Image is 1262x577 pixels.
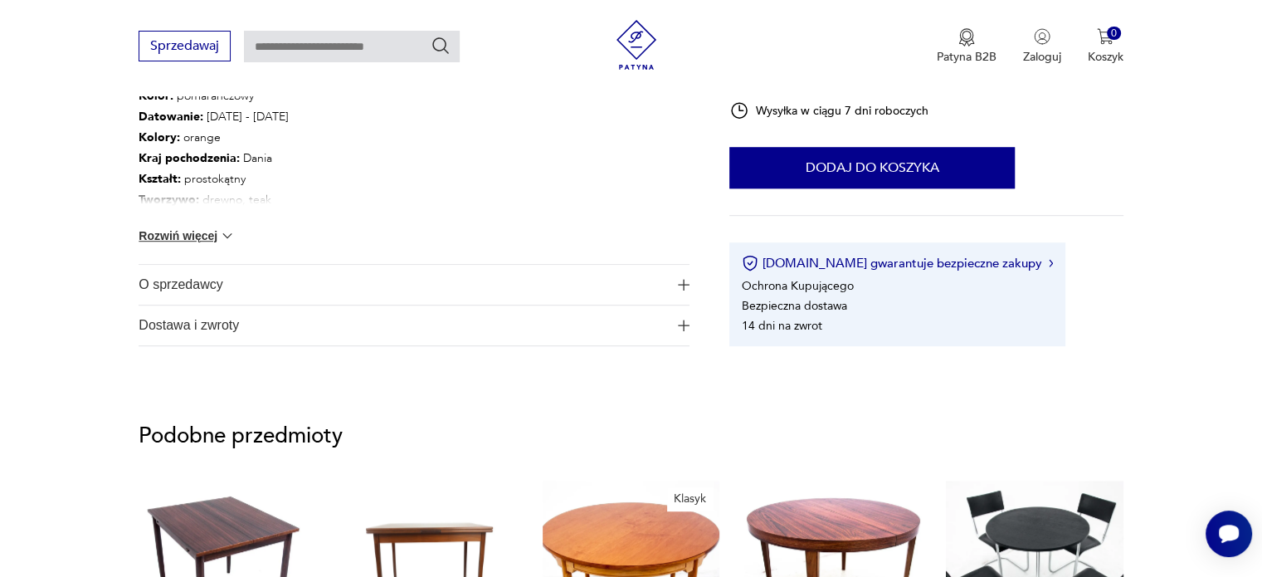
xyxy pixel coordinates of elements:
[612,20,661,70] img: Patyna - sklep z meblami i dekoracjami vintage
[139,190,289,211] p: drewno, teak
[742,278,854,294] li: Ochrona Kupującego
[1034,28,1050,45] img: Ikonka użytkownika
[1107,27,1121,41] div: 0
[139,192,199,208] b: Tworzywo :
[678,320,689,331] img: Ikona plusa
[139,88,173,104] b: Kolor:
[937,49,996,65] p: Patyna B2B
[1023,28,1061,65] button: Zaloguj
[729,147,1015,188] button: Dodaj do koszyka
[1049,259,1054,267] img: Ikona strzałki w prawo
[1088,28,1123,65] button: 0Koszyk
[742,318,822,334] li: 14 dni na zwrot
[139,426,1123,446] p: Podobne przedmioty
[139,265,689,305] button: Ikona plusaO sprzedawcy
[678,279,689,291] img: Ikona plusa
[139,130,180,145] b: Kolory :
[139,227,235,244] button: Rozwiń więcej
[1023,49,1061,65] p: Zaloguj
[937,28,996,65] button: Patyna B2B
[1206,511,1252,557] iframe: Smartsupp widget button
[431,36,451,56] button: Szukaj
[139,306,666,345] span: Dostawa i zwroty
[742,255,1053,271] button: [DOMAIN_NAME] gwarantuje bezpieczne zakupy
[139,265,666,305] span: O sprzedawcy
[742,255,758,271] img: Ikona certyfikatu
[139,86,289,107] p: pomarańczowy
[139,149,289,169] p: Dania
[729,100,928,120] div: Wysyłka w ciągu 7 dni roboczych
[937,28,996,65] a: Ikona medaluPatyna B2B
[139,31,231,61] button: Sprzedawaj
[139,109,203,125] b: Datowanie :
[139,171,181,187] b: Kształt :
[742,298,847,314] li: Bezpieczna dostawa
[139,42,231,53] a: Sprzedawaj
[1097,28,1113,45] img: Ikona koszyka
[219,227,236,244] img: chevron down
[139,306,689,345] button: Ikona plusaDostawa i zwroty
[139,150,240,166] b: Kraj pochodzenia :
[139,169,289,190] p: prostokątny
[958,28,975,46] img: Ikona medalu
[139,107,289,128] p: [DATE] - [DATE]
[139,128,289,149] p: orange
[1088,49,1123,65] p: Koszyk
